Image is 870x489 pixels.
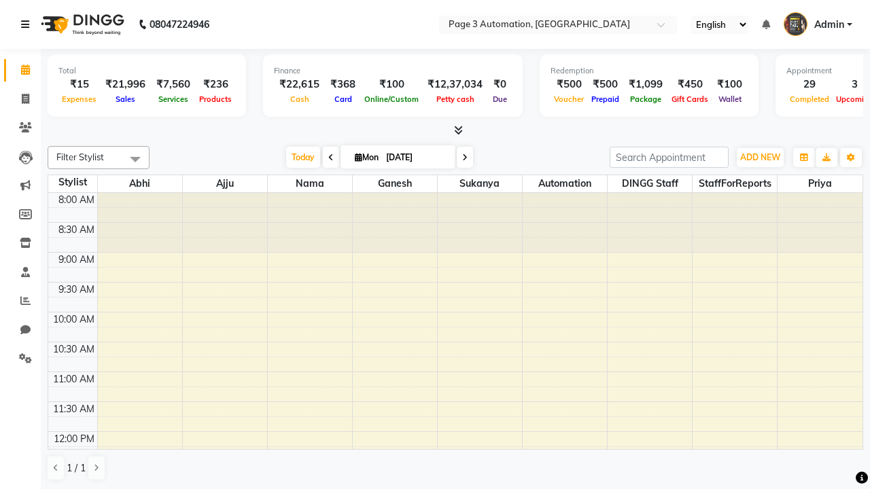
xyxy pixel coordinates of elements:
[693,175,777,192] span: StaffForReports
[523,175,607,192] span: Automation
[740,152,780,162] span: ADD NEW
[551,77,587,92] div: ₹500
[814,18,844,32] span: Admin
[351,152,382,162] span: Mon
[325,77,361,92] div: ₹368
[668,77,712,92] div: ₹450
[150,5,209,43] b: 08047224946
[56,193,97,207] div: 8:00 AM
[50,342,97,357] div: 10:30 AM
[56,223,97,237] div: 8:30 AM
[58,65,235,77] div: Total
[551,94,587,104] span: Voucher
[715,94,745,104] span: Wallet
[668,94,712,104] span: Gift Cards
[56,283,97,297] div: 9:30 AM
[433,94,478,104] span: Petty cash
[48,175,97,189] div: Stylist
[361,94,422,104] span: Online/Custom
[712,77,748,92] div: ₹100
[50,312,97,327] div: 10:00 AM
[112,94,139,104] span: Sales
[588,94,623,104] span: Prepaid
[489,94,510,104] span: Due
[287,94,313,104] span: Cash
[737,148,784,167] button: ADD NEW
[382,147,450,168] input: 2025-09-01
[151,77,196,92] div: ₹7,560
[67,461,86,475] span: 1 / 1
[50,372,97,386] div: 11:00 AM
[183,175,267,192] span: Ajju
[353,175,437,192] span: Ganesh
[58,77,100,92] div: ₹15
[100,77,151,92] div: ₹21,996
[56,253,97,267] div: 9:00 AM
[58,94,100,104] span: Expenses
[51,432,97,446] div: 12:00 PM
[488,77,512,92] div: ₹0
[286,147,320,168] span: Today
[786,94,833,104] span: Completed
[361,77,422,92] div: ₹100
[627,94,665,104] span: Package
[623,77,668,92] div: ₹1,099
[56,151,104,162] span: Filter Stylist
[422,77,488,92] div: ₹12,37,034
[331,94,355,104] span: Card
[196,77,235,92] div: ₹236
[35,5,128,43] img: logo
[587,77,623,92] div: ₹500
[274,65,512,77] div: Finance
[50,402,97,416] div: 11:30 AM
[274,77,325,92] div: ₹22,615
[784,12,807,36] img: Admin
[778,175,863,192] span: Priya
[786,77,833,92] div: 29
[608,175,692,192] span: DINGG Staff
[610,147,729,168] input: Search Appointment
[196,94,235,104] span: Products
[155,94,192,104] span: Services
[98,175,182,192] span: Abhi
[551,65,748,77] div: Redemption
[438,175,522,192] span: Sukanya
[268,175,352,192] span: Nama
